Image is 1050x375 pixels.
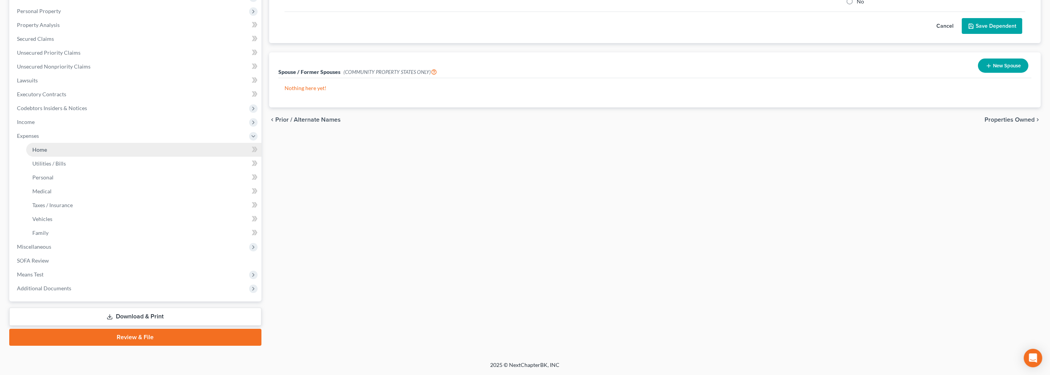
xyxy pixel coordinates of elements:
a: Home [26,143,261,157]
span: Unsecured Priority Claims [17,49,80,56]
button: Cancel [928,18,962,34]
span: Income [17,119,35,125]
span: Executory Contracts [17,91,66,97]
button: Properties Owned chevron_right [985,117,1041,123]
span: Lawsuits [17,77,38,84]
span: (COMMUNITY PROPERTY STATES ONLY) [343,69,437,75]
div: Open Intercom Messenger [1024,349,1042,367]
a: Personal [26,171,261,184]
a: Executory Contracts [11,87,261,101]
span: Codebtors Insiders & Notices [17,105,87,111]
a: Family [26,226,261,240]
a: Review & File [9,329,261,346]
i: chevron_right [1035,117,1041,123]
button: chevron_left Prior / Alternate Names [269,117,341,123]
a: Unsecured Priority Claims [11,46,261,60]
a: Download & Print [9,308,261,326]
span: Utilities / Bills [32,160,66,167]
button: Save Dependent [962,18,1022,34]
span: Taxes / Insurance [32,202,73,208]
span: Expenses [17,132,39,139]
a: SOFA Review [11,254,261,268]
a: Medical [26,184,261,198]
span: Vehicles [32,216,52,222]
span: Family [32,229,49,236]
span: Property Analysis [17,22,60,28]
span: Prior / Alternate Names [275,117,341,123]
a: Unsecured Nonpriority Claims [11,60,261,74]
p: Nothing here yet! [285,84,1025,92]
a: Vehicles [26,212,261,226]
span: Unsecured Nonpriority Claims [17,63,90,70]
span: SOFA Review [17,257,49,264]
span: Personal [32,174,54,181]
i: chevron_left [269,117,275,123]
div: 2025 © NextChapterBK, INC [306,361,745,375]
span: Additional Documents [17,285,71,291]
span: Properties Owned [985,117,1035,123]
span: Miscellaneous [17,243,51,250]
a: Secured Claims [11,32,261,46]
span: Home [32,146,47,153]
a: Utilities / Bills [26,157,261,171]
a: Lawsuits [11,74,261,87]
span: Personal Property [17,8,61,14]
button: New Spouse [978,59,1028,73]
a: Property Analysis [11,18,261,32]
span: Spouse / Former Spouses [278,69,340,75]
span: Medical [32,188,52,194]
span: Secured Claims [17,35,54,42]
a: Taxes / Insurance [26,198,261,212]
span: Means Test [17,271,44,278]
